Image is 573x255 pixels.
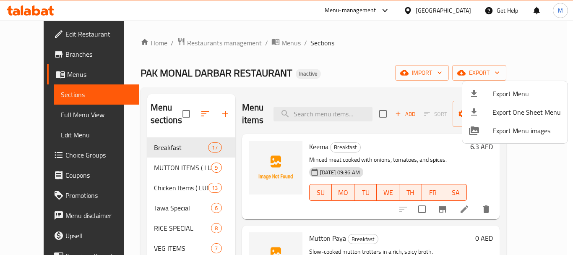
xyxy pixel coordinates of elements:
[462,103,568,121] li: Export one sheet menu items
[492,126,561,136] span: Export Menu images
[462,84,568,103] li: Export menu items
[492,107,561,117] span: Export One Sheet Menu
[462,121,568,140] li: Export Menu images
[492,89,561,99] span: Export Menu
